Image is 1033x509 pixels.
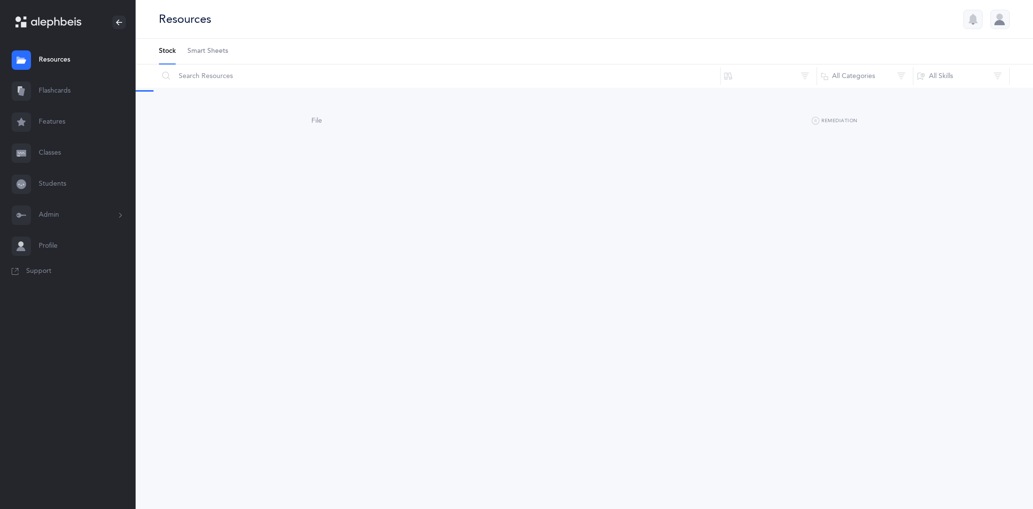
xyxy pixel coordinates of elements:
[913,64,1010,88] button: All Skills
[159,11,211,27] div: Resources
[158,64,721,88] input: Search Resources
[26,267,51,276] span: Support
[187,47,228,56] span: Smart Sheets
[812,115,858,127] button: Remediation
[311,117,322,125] span: File
[817,64,913,88] button: All Categories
